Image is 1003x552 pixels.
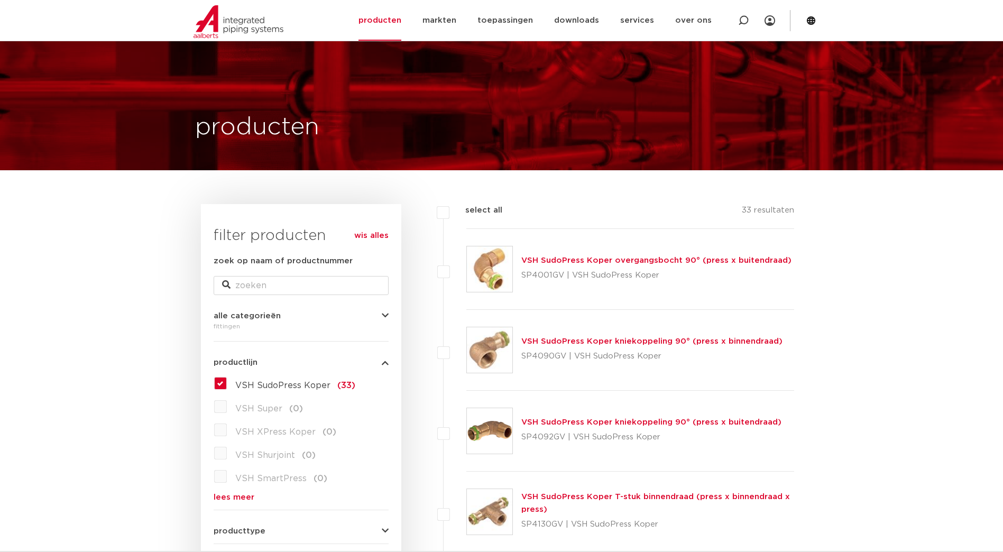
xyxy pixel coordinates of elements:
[289,404,303,413] span: (0)
[742,204,794,220] p: 33 resultaten
[214,312,389,320] button: alle categorieën
[354,229,389,242] a: wis alles
[302,451,316,459] span: (0)
[214,527,265,535] span: producttype
[214,225,389,246] h3: filter producten
[214,358,389,366] button: productlijn
[521,516,795,533] p: SP4130GV | VSH SudoPress Koper
[214,312,281,320] span: alle categorieën
[521,337,783,345] a: VSH SudoPress Koper kniekoppeling 90° (press x binnendraad)
[337,381,355,390] span: (33)
[195,111,319,144] h1: producten
[467,408,512,454] img: Thumbnail for VSH SudoPress Koper kniekoppeling 90° (press x buitendraad)
[235,474,307,483] span: VSH SmartPress
[521,256,792,264] a: VSH SudoPress Koper overgangsbocht 90° (press x buitendraad)
[214,493,389,501] a: lees meer
[214,276,389,295] input: zoeken
[214,320,389,333] div: fittingen
[449,204,502,217] label: select all
[235,404,282,413] span: VSH Super
[214,255,353,268] label: zoek op naam of productnummer
[467,327,512,373] img: Thumbnail for VSH SudoPress Koper kniekoppeling 90° (press x binnendraad)
[235,381,330,390] span: VSH SudoPress Koper
[214,358,257,366] span: productlijn
[521,429,781,446] p: SP4092GV | VSH SudoPress Koper
[521,493,790,513] a: VSH SudoPress Koper T-stuk binnendraad (press x binnendraad x press)
[521,418,781,426] a: VSH SudoPress Koper kniekoppeling 90° (press x buitendraad)
[235,428,316,436] span: VSH XPress Koper
[314,474,327,483] span: (0)
[467,246,512,292] img: Thumbnail for VSH SudoPress Koper overgangsbocht 90° (press x buitendraad)
[323,428,336,436] span: (0)
[521,267,792,284] p: SP4001GV | VSH SudoPress Koper
[521,348,783,365] p: SP4090GV | VSH SudoPress Koper
[467,489,512,535] img: Thumbnail for VSH SudoPress Koper T-stuk binnendraad (press x binnendraad x press)
[214,527,389,535] button: producttype
[235,451,295,459] span: VSH Shurjoint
